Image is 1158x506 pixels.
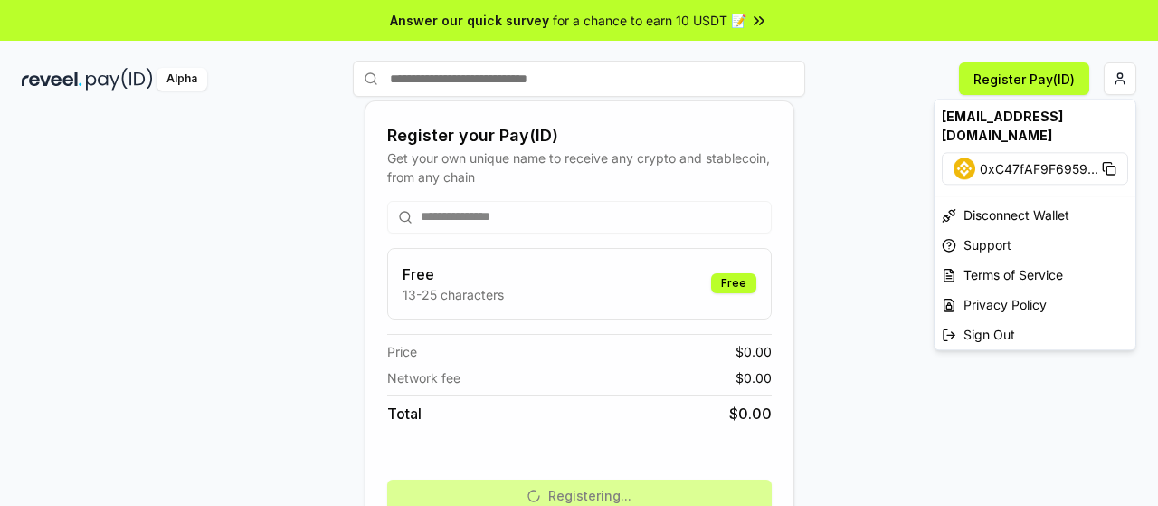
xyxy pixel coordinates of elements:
[935,100,1135,152] div: [EMAIL_ADDRESS][DOMAIN_NAME]
[935,230,1135,260] a: Support
[935,200,1135,230] div: Disconnect Wallet
[980,159,1098,178] span: 0xC47fAF9F6959 ...
[935,290,1135,320] a: Privacy Policy
[935,320,1135,349] div: Sign Out
[954,158,975,179] img: BNB Smart Chain
[935,260,1135,290] a: Terms of Service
